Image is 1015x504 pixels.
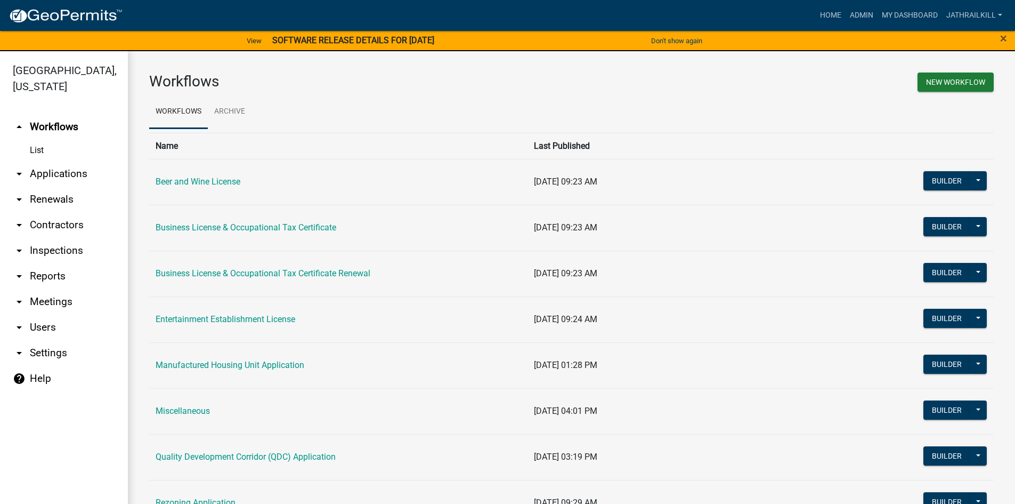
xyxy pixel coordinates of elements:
[149,95,208,129] a: Workflows
[846,5,878,26] a: Admin
[534,177,597,187] span: [DATE] 09:23 AM
[923,355,970,374] button: Builder
[13,244,26,257] i: arrow_drop_down
[13,219,26,231] i: arrow_drop_down
[1000,31,1007,46] span: ×
[647,32,707,50] button: Don't show again
[13,270,26,283] i: arrow_drop_down
[923,446,970,466] button: Builder
[13,167,26,180] i: arrow_drop_down
[534,222,597,233] span: [DATE] 09:23 AM
[272,35,434,45] strong: SOFTWARE RELEASE DETAILS FOR [DATE]
[13,295,26,308] i: arrow_drop_down
[878,5,942,26] a: My Dashboard
[534,406,597,416] span: [DATE] 04:01 PM
[534,314,597,324] span: [DATE] 09:24 AM
[149,73,564,91] h3: Workflows
[942,5,1006,26] a: Jathrailkill
[149,133,527,159] th: Name
[156,452,336,462] a: Quality Development Corridor (QDC) Application
[156,268,370,278] a: Business License & Occupational Tax Certificate Renewal
[156,222,336,233] a: Business License & Occupational Tax Certificate
[1000,32,1007,45] button: Close
[156,360,304,370] a: Manufactured Housing Unit Application
[156,314,295,324] a: Entertainment Establishment License
[923,217,970,236] button: Builder
[208,95,251,129] a: Archive
[13,372,26,385] i: help
[13,347,26,359] i: arrow_drop_down
[156,406,210,416] a: Miscellaneous
[534,452,597,462] span: [DATE] 03:19 PM
[923,171,970,190] button: Builder
[13,121,26,133] i: arrow_drop_up
[242,32,266,50] a: View
[534,268,597,278] span: [DATE] 09:23 AM
[13,321,26,334] i: arrow_drop_down
[816,5,846,26] a: Home
[923,263,970,282] button: Builder
[917,73,994,92] button: New Workflow
[527,133,865,159] th: Last Published
[534,360,597,370] span: [DATE] 01:28 PM
[13,193,26,206] i: arrow_drop_down
[156,177,240,187] a: Beer and Wine License
[923,309,970,328] button: Builder
[923,401,970,420] button: Builder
